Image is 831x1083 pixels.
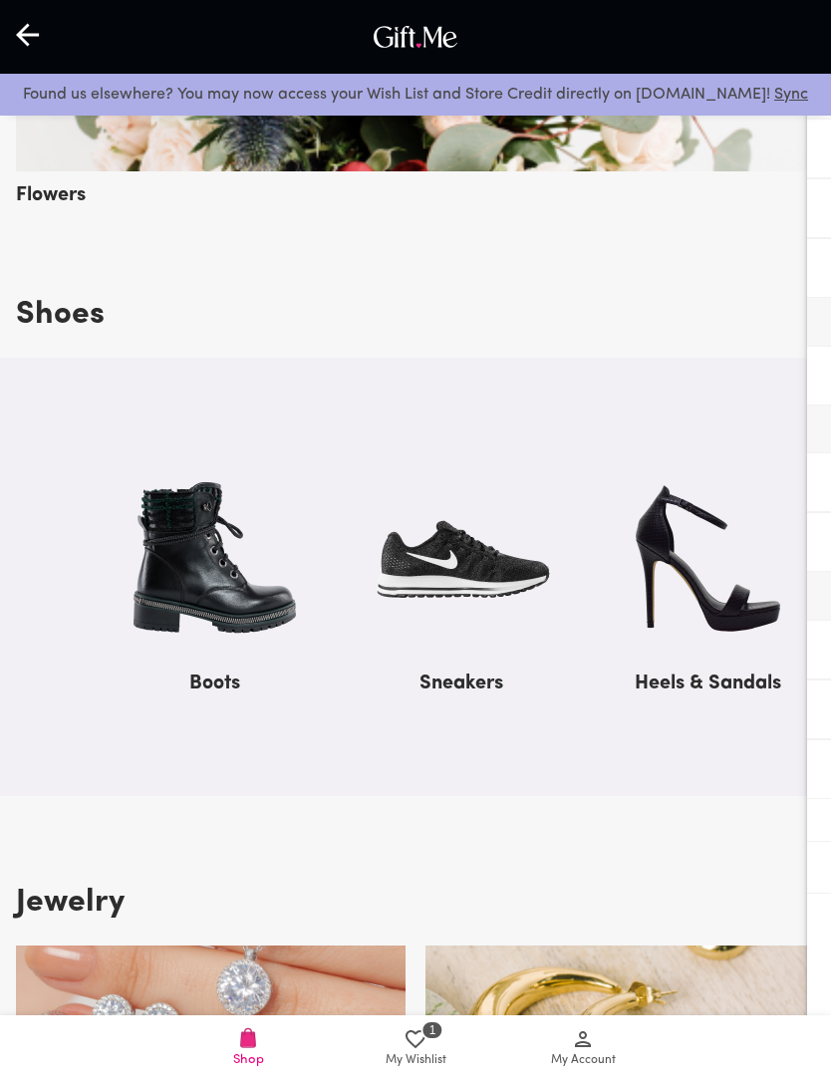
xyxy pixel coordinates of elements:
[386,1051,446,1070] span: My Wishlist
[16,82,815,108] p: Found us elsewhere? You may now access your Wish List and Store Credit directly on [DOMAIN_NAME]!
[367,645,556,692] a: Sneakers
[332,1015,499,1083] a: 1My Wishlist
[367,457,556,660] img: sneakers.png
[774,87,808,103] a: Sync
[16,156,815,204] a: Flowers
[421,1020,444,1040] span: 1
[419,664,503,696] h5: Sneakers
[551,1051,616,1070] span: My Account
[189,664,240,696] h5: Boots
[233,1050,264,1069] span: Shop
[499,1015,667,1083] a: My Account
[16,175,86,208] h5: Flowers
[16,876,125,930] h3: Jewelry
[16,288,105,342] h3: Shoes
[164,1015,332,1083] a: Shop
[121,645,310,692] a: Boots
[613,645,802,692] a: Heels & Sandals
[121,457,310,660] img: boots.png
[369,21,462,53] img: GiftMe Logo
[635,664,781,696] h5: Heels & Sandals
[613,457,802,660] img: heels.png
